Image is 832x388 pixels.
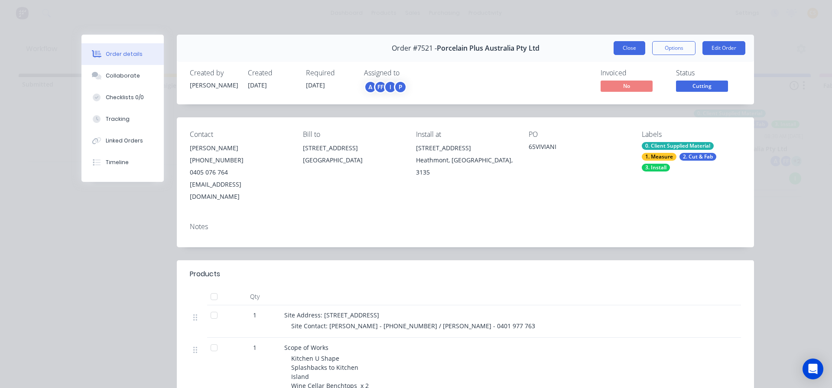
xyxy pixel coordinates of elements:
[437,44,539,52] span: Porcelain Plus Australia Pty Ltd
[190,81,237,90] div: [PERSON_NAME]
[529,130,628,139] div: PO
[284,343,328,352] span: Scope of Works
[106,137,143,145] div: Linked Orders
[416,130,515,139] div: Install at
[642,130,741,139] div: Labels
[306,69,354,77] div: Required
[303,142,402,170] div: [STREET_ADDRESS][GEOGRAPHIC_DATA]
[106,50,143,58] div: Order details
[676,81,728,91] span: Cutting
[652,41,695,55] button: Options
[803,359,823,379] div: Open Intercom Messenger
[303,154,402,166] div: [GEOGRAPHIC_DATA]
[229,288,281,305] div: Qty
[303,142,402,154] div: [STREET_ADDRESS]
[392,44,437,52] span: Order #7521 -
[248,69,296,77] div: Created
[303,130,402,139] div: Bill to
[601,69,666,77] div: Invoiced
[81,87,164,108] button: Checklists 0/0
[529,142,628,154] div: 65VIVIANI
[81,108,164,130] button: Tracking
[416,142,515,154] div: [STREET_ADDRESS]
[106,158,129,166] div: Timeline
[190,166,289,178] div: 0405 076 764
[416,154,515,178] div: Heathmont, [GEOGRAPHIC_DATA], 3135
[253,343,257,352] span: 1
[614,41,645,55] button: Close
[253,310,257,320] span: 1
[81,43,164,65] button: Order details
[81,152,164,173] button: Timeline
[364,81,377,94] div: A
[601,81,653,91] span: No
[642,142,714,150] div: 0. Client Supplied Material
[384,81,397,94] div: I
[106,115,130,123] div: Tracking
[190,223,741,231] div: Notes
[248,81,267,89] span: [DATE]
[190,154,289,166] div: [PHONE_NUMBER]
[284,311,379,319] span: Site Address: [STREET_ADDRESS]
[364,81,407,94] button: AFFIP
[642,153,676,161] div: 1. Measure
[679,153,716,161] div: 2. Cut & Fab
[106,72,140,80] div: Collaborate
[364,69,451,77] div: Assigned to
[190,178,289,203] div: [EMAIL_ADDRESS][DOMAIN_NAME]
[190,142,289,203] div: [PERSON_NAME][PHONE_NUMBER]0405 076 764[EMAIL_ADDRESS][DOMAIN_NAME]
[394,81,407,94] div: P
[676,69,741,77] div: Status
[676,81,728,94] button: Cutting
[374,81,387,94] div: FF
[81,130,164,152] button: Linked Orders
[702,41,745,55] button: Edit Order
[190,69,237,77] div: Created by
[190,269,220,279] div: Products
[416,142,515,178] div: [STREET_ADDRESS]Heathmont, [GEOGRAPHIC_DATA], 3135
[291,322,535,330] span: Site Contact: [PERSON_NAME] - [PHONE_NUMBER] / [PERSON_NAME] - 0401 977 763
[106,94,144,101] div: Checklists 0/0
[642,164,670,171] div: 3. Install
[306,81,325,89] span: [DATE]
[190,130,289,139] div: Contact
[81,65,164,87] button: Collaborate
[190,142,289,154] div: [PERSON_NAME]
